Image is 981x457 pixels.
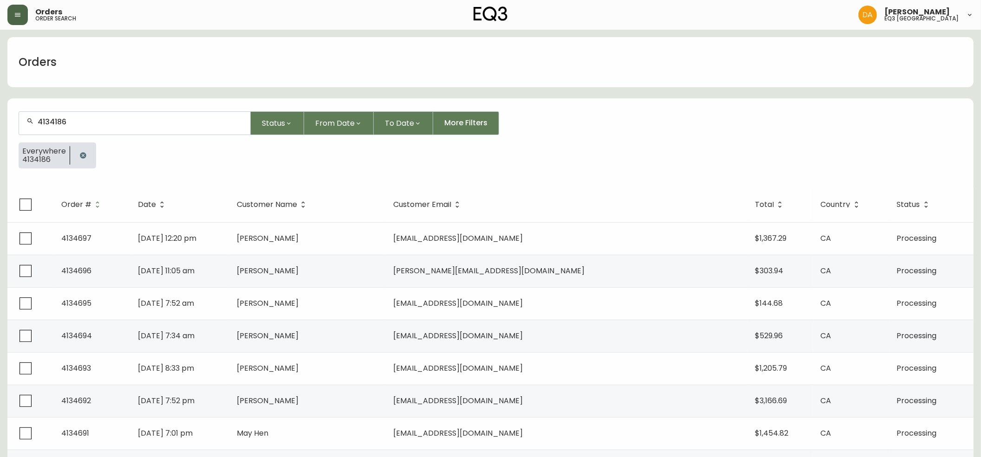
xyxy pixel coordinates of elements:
[138,298,194,309] span: [DATE] 7:52 am
[237,395,299,406] span: [PERSON_NAME]
[138,395,195,406] span: [DATE] 7:52 pm
[61,363,91,373] span: 4134693
[444,118,487,128] span: More Filters
[61,202,91,207] span: Order #
[755,202,774,207] span: Total
[237,202,297,207] span: Customer Name
[821,298,832,309] span: CA
[315,117,355,129] span: From Date
[138,202,156,207] span: Date
[61,265,91,276] span: 4134696
[61,233,91,244] span: 4134697
[821,428,832,438] span: CA
[61,428,89,438] span: 4134691
[755,395,787,406] span: $3,166.69
[393,363,523,373] span: [EMAIL_ADDRESS][DOMAIN_NAME]
[138,428,193,438] span: [DATE] 7:01 pm
[755,265,783,276] span: $303.94
[22,147,66,155] span: Everywhere
[237,233,299,244] span: [PERSON_NAME]
[897,395,937,406] span: Processing
[393,200,463,209] span: Customer Email
[821,363,832,373] span: CA
[897,428,937,438] span: Processing
[821,395,832,406] span: CA
[821,330,832,341] span: CA
[897,233,937,244] span: Processing
[897,330,937,341] span: Processing
[22,155,66,164] span: 4134186
[884,8,950,16] span: [PERSON_NAME]
[897,200,932,209] span: Status
[38,117,243,126] input: Search
[755,330,783,341] span: $529.96
[237,330,299,341] span: [PERSON_NAME]
[61,395,91,406] span: 4134692
[237,363,299,373] span: [PERSON_NAME]
[755,363,787,373] span: $1,205.79
[237,200,309,209] span: Customer Name
[821,265,832,276] span: CA
[755,428,788,438] span: $1,454.82
[374,111,433,135] button: To Date
[237,298,299,309] span: [PERSON_NAME]
[385,117,414,129] span: To Date
[61,200,104,209] span: Order #
[138,265,195,276] span: [DATE] 11:05 am
[262,117,285,129] span: Status
[138,233,196,244] span: [DATE] 12:20 pm
[897,265,937,276] span: Processing
[393,395,523,406] span: [EMAIL_ADDRESS][DOMAIN_NAME]
[35,8,62,16] span: Orders
[433,111,499,135] button: More Filters
[61,330,92,341] span: 4134694
[237,428,268,438] span: May Hen
[138,330,195,341] span: [DATE] 7:34 am
[884,16,959,21] h5: eq3 [GEOGRAPHIC_DATA]
[393,202,451,207] span: Customer Email
[138,200,168,209] span: Date
[393,265,585,276] span: [PERSON_NAME][EMAIL_ADDRESS][DOMAIN_NAME]
[61,298,91,309] span: 4134695
[138,363,194,373] span: [DATE] 8:33 pm
[474,6,508,21] img: logo
[821,233,832,244] span: CA
[19,54,57,70] h1: Orders
[755,298,783,309] span: $144.68
[755,233,786,244] span: $1,367.29
[393,298,523,309] span: [EMAIL_ADDRESS][DOMAIN_NAME]
[897,202,920,207] span: Status
[304,111,374,135] button: From Date
[755,200,786,209] span: Total
[393,428,523,438] span: [EMAIL_ADDRESS][DOMAIN_NAME]
[35,16,76,21] h5: order search
[393,233,523,244] span: [EMAIL_ADDRESS][DOMAIN_NAME]
[251,111,304,135] button: Status
[897,363,937,373] span: Processing
[821,202,851,207] span: Country
[821,200,863,209] span: Country
[237,265,299,276] span: [PERSON_NAME]
[858,6,877,24] img: dd1a7e8db21a0ac8adbf82b84ca05374
[897,298,937,309] span: Processing
[393,330,523,341] span: [EMAIL_ADDRESS][DOMAIN_NAME]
